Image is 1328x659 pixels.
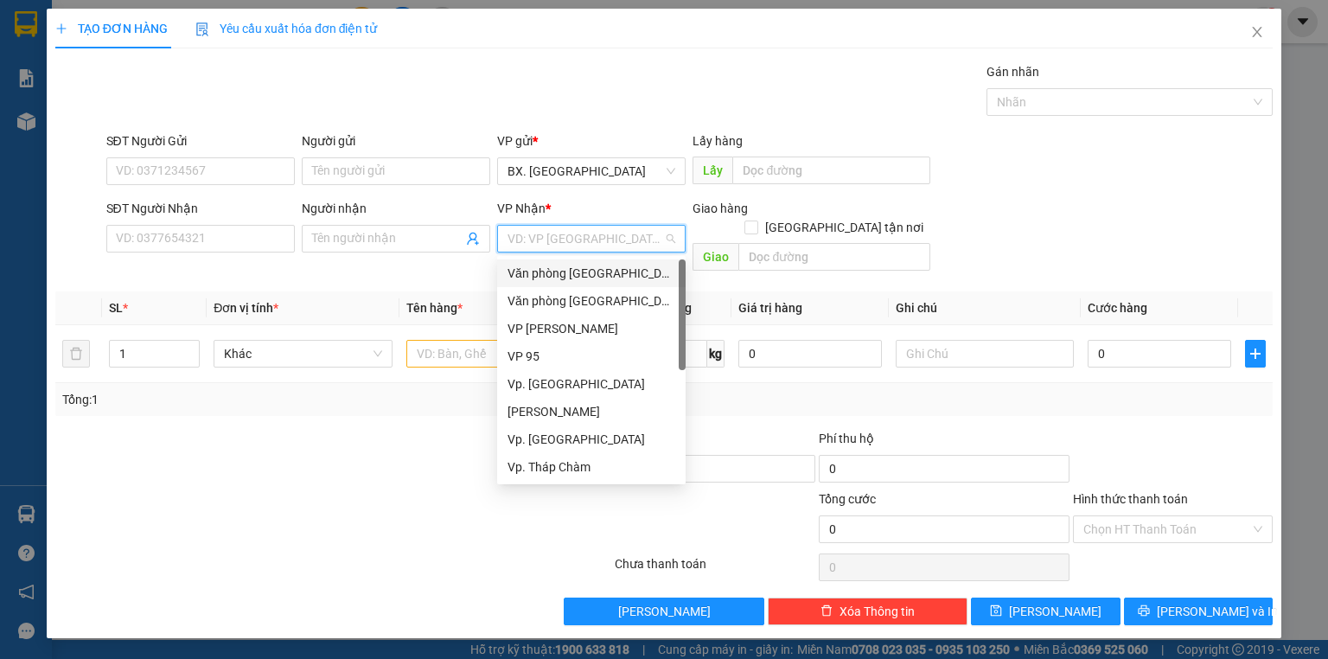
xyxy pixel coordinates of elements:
span: Tên hàng [406,301,463,315]
span: Giao hàng [693,202,748,215]
span: [PERSON_NAME] và In [1157,602,1278,621]
div: SĐT Người Gửi [106,131,295,150]
span: [GEOGRAPHIC_DATA] tận nơi [758,218,930,237]
span: user-add [466,232,480,246]
span: kg [707,340,725,368]
div: An Dương Vương [497,398,686,425]
div: [PERSON_NAME] [508,402,675,421]
div: Người gửi [302,131,490,150]
button: [PERSON_NAME] [564,598,763,625]
button: delete [62,340,90,368]
input: VD: Bàn, Ghế [406,340,584,368]
div: Vp. Tháp Chàm [508,457,675,477]
span: SL [109,301,123,315]
div: Tổng: 1 [62,390,514,409]
span: Lấy [693,157,732,184]
div: Vp. Đà Lạt [497,370,686,398]
span: plus [55,22,67,35]
div: Vp. [GEOGRAPHIC_DATA] [508,374,675,393]
div: VP [PERSON_NAME] [508,319,675,338]
div: Văn phòng Nha Trang [497,287,686,315]
span: Lấy hàng [693,134,743,148]
div: Văn phòng [GEOGRAPHIC_DATA] [508,264,675,283]
span: Tổng cước [819,492,876,506]
span: VP Nhận [497,202,546,215]
div: VP 95 [508,347,675,366]
div: Phí thu hộ [819,429,1069,455]
input: 0 [738,340,882,368]
span: BX. Ninh Sơn [508,158,675,184]
span: Xóa Thông tin [840,602,915,621]
span: Yêu cầu xuất hóa đơn điện tử [195,22,378,35]
span: Decrease Value [180,354,199,367]
div: Vp. Phan Rang [497,425,686,453]
label: Hình thức thanh toán [1073,492,1188,506]
div: Văn phòng Tân Phú [497,259,686,287]
span: Khác [224,341,381,367]
div: Người nhận [302,199,490,218]
span: delete [820,605,833,618]
span: Giao [693,243,738,271]
div: SĐT Người Nhận [106,199,295,218]
div: Chưa thanh toán [613,554,816,585]
label: Gán nhãn [986,65,1039,79]
span: close [1250,25,1264,39]
button: printer[PERSON_NAME] và In [1124,598,1274,625]
span: Cước hàng [1088,301,1147,315]
input: Ghi Chú [896,340,1074,368]
span: up [185,343,195,354]
div: Vp. [GEOGRAPHIC_DATA] [508,430,675,449]
div: Văn phòng [GEOGRAPHIC_DATA] [508,291,675,310]
input: Dọc đường [738,243,930,271]
span: printer [1138,605,1150,618]
span: save [990,605,1002,618]
input: Dọc đường [732,157,930,184]
span: Đơn vị tính [214,301,278,315]
div: VP Đức Trọng [497,315,686,342]
img: icon [195,22,209,36]
span: Increase Value [180,341,199,354]
th: Ghi chú [889,291,1081,325]
div: VP 95 [497,342,686,370]
button: save[PERSON_NAME] [971,598,1120,625]
span: TẠO ĐƠN HÀNG [55,22,168,35]
div: VP gửi [497,131,686,150]
span: Giá trị hàng [738,301,802,315]
span: down [185,355,195,366]
button: deleteXóa Thông tin [768,598,967,625]
div: Vp. Tháp Chàm [497,453,686,481]
span: [PERSON_NAME] [1009,602,1101,621]
button: plus [1245,340,1266,368]
span: [PERSON_NAME] [618,602,711,621]
button: Close [1233,9,1281,57]
span: plus [1246,347,1265,361]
